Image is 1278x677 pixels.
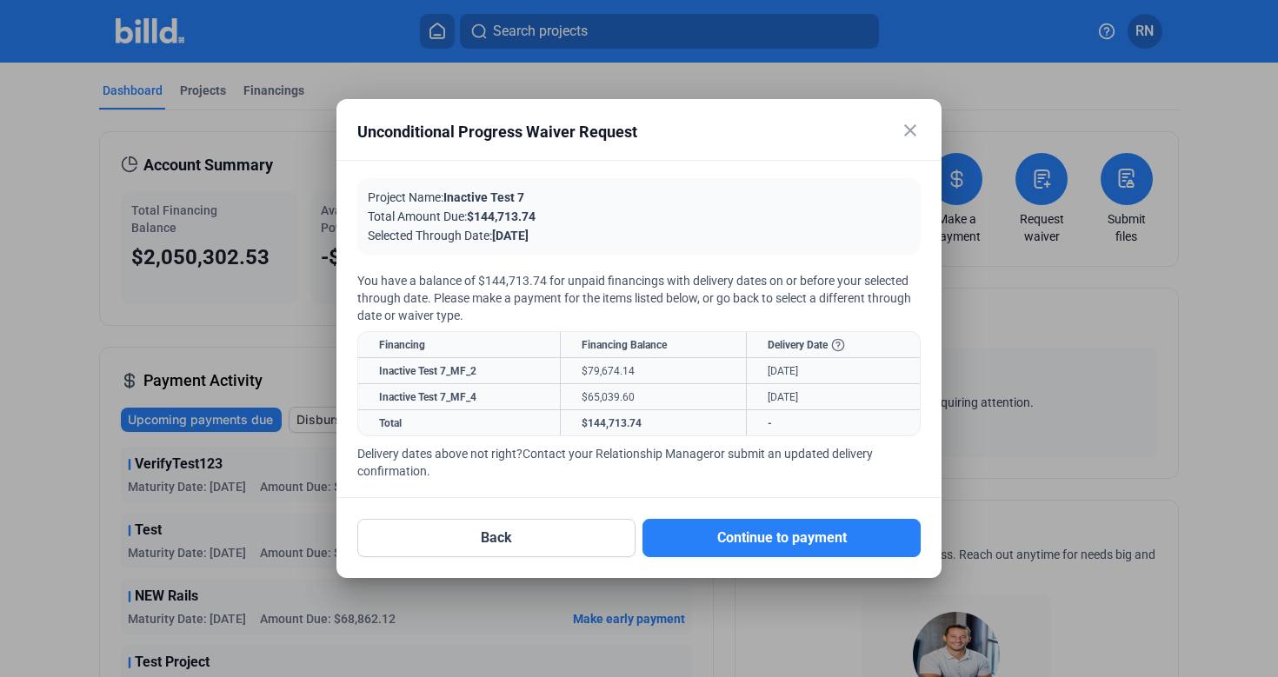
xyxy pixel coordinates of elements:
[561,358,746,384] td: $79,674.14
[747,332,920,358] th: Delivery Date
[746,410,920,436] td: -
[368,227,529,244] div: Selected Through Date:
[357,519,636,557] button: Back
[492,229,529,242] span: [DATE]
[523,447,714,461] a: Contact your Relationship Manager
[358,332,561,358] th: Financing
[357,272,921,324] div: You have a balance of $144,713.74 for unpaid financings with delivery dates on or before your sel...
[582,417,642,429] strong: $144,713.74
[443,190,524,204] span: Inactive Test 7
[379,391,476,403] a: Inactive Test 7_MF_4
[467,209,536,223] span: $144,713.74
[379,417,402,429] strong: Total
[368,189,524,206] div: Project Name:
[357,445,921,480] div: Delivery dates above not right? or submit an updated delivery confirmation.
[746,358,920,384] td: [DATE]
[900,120,921,141] mat-icon: close
[561,384,746,410] td: $65,039.60
[746,384,920,410] td: [DATE]
[357,120,877,144] div: Unconditional Progress Waiver Request
[368,208,536,225] div: Total Amount Due:
[561,332,746,358] th: Financing Balance
[379,365,476,377] a: Inactive Test 7_MF_2
[642,519,921,557] button: Continue to payment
